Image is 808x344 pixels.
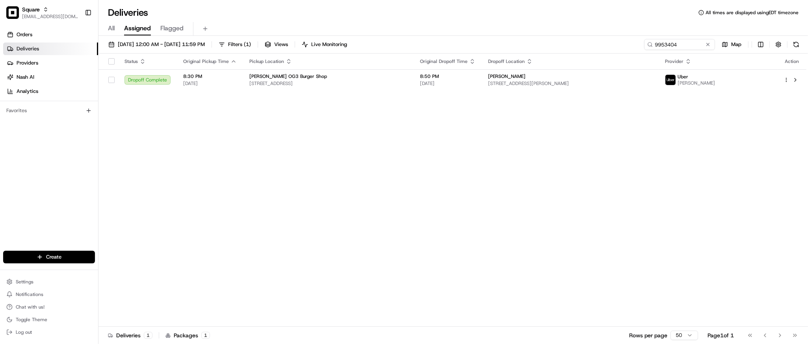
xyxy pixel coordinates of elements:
[420,80,476,87] span: [DATE]
[67,115,73,121] div: 💻
[108,331,152,339] div: Deliveries
[488,80,652,87] span: [STREET_ADDRESS][PERSON_NAME]
[16,279,33,285] span: Settings
[16,304,45,310] span: Chat with us!
[3,104,95,117] div: Favorites
[3,57,98,69] a: Providers
[183,73,237,80] span: 8:30 PM
[420,58,468,65] span: Original Dropoff Time
[665,58,684,65] span: Provider
[644,39,715,50] input: Type to search
[678,80,715,86] span: [PERSON_NAME]
[27,75,129,83] div: Start new chat
[20,51,130,59] input: Clear
[183,58,229,65] span: Original Pickup Time
[22,13,78,20] button: [EMAIL_ADDRESS][DOMAIN_NAME]
[488,58,525,65] span: Dropoff Location
[311,41,347,48] span: Live Monitoring
[3,28,98,41] a: Orders
[8,31,143,44] p: Welcome 👋
[274,41,288,48] span: Views
[56,133,95,139] a: Powered byPylon
[249,73,327,80] span: [PERSON_NAME] OG3 Burger Shop
[215,39,254,50] button: Filters(1)
[5,111,63,125] a: 📗Knowledge Base
[3,314,95,325] button: Toggle Theme
[17,74,34,81] span: Nash AI
[165,331,210,339] div: Packages
[8,8,24,24] img: Nash
[3,301,95,313] button: Chat with us!
[27,83,100,89] div: We're available if you need us!
[3,327,95,338] button: Log out
[17,31,32,38] span: Orders
[63,111,130,125] a: 💻API Documentation
[8,75,22,89] img: 1736555255976-a54dd68f-1ca7-489b-9aae-adbdc363a1c4
[134,78,143,87] button: Start new chat
[108,6,148,19] h1: Deliveries
[201,332,210,339] div: 1
[298,39,351,50] button: Live Monitoring
[228,41,251,48] span: Filters
[3,85,98,98] a: Analytics
[244,41,251,48] span: ( 1 )
[678,74,688,80] span: Uber
[16,114,60,122] span: Knowledge Base
[784,58,800,65] div: Action
[3,3,82,22] button: SquareSquare[EMAIL_ADDRESS][DOMAIN_NAME]
[124,24,151,33] span: Assigned
[46,253,61,261] span: Create
[791,39,802,50] button: Refresh
[17,59,38,67] span: Providers
[249,80,407,87] span: [STREET_ADDRESS]
[6,6,19,19] img: Square
[78,133,95,139] span: Pylon
[665,75,676,85] img: uber-new-logo.jpeg
[160,24,184,33] span: Flagged
[3,276,95,287] button: Settings
[17,88,38,95] span: Analytics
[124,58,138,65] span: Status
[105,39,208,50] button: [DATE] 12:00 AM - [DATE] 11:59 PM
[118,41,205,48] span: [DATE] 12:00 AM - [DATE] 11:59 PM
[249,58,284,65] span: Pickup Location
[183,80,237,87] span: [DATE]
[3,43,98,55] a: Deliveries
[22,6,40,13] button: Square
[420,73,476,80] span: 8:50 PM
[16,329,32,335] span: Log out
[706,9,799,16] span: All times are displayed using EDT timezone
[3,251,95,263] button: Create
[731,41,741,48] span: Map
[708,331,734,339] div: Page 1 of 1
[488,73,526,80] span: [PERSON_NAME]
[108,24,115,33] span: All
[17,45,39,52] span: Deliveries
[629,331,667,339] p: Rows per page
[261,39,292,50] button: Views
[3,289,95,300] button: Notifications
[16,316,47,323] span: Toggle Theme
[16,291,43,298] span: Notifications
[3,71,98,83] a: Nash AI
[8,115,14,121] div: 📗
[144,332,152,339] div: 1
[74,114,126,122] span: API Documentation
[718,39,745,50] button: Map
